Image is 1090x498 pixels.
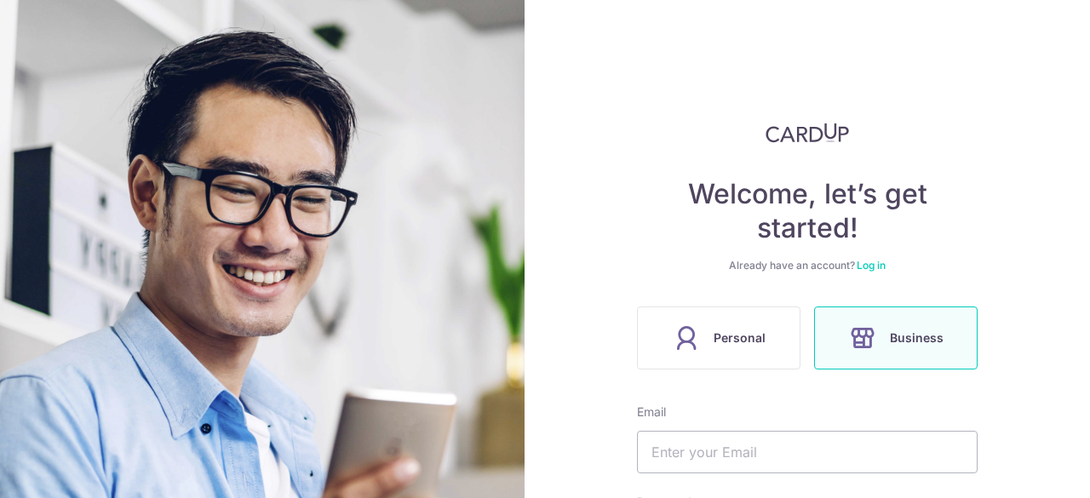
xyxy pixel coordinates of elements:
h4: Welcome, let’s get started! [637,177,978,245]
span: Personal [714,328,766,348]
a: Log in [857,259,886,272]
a: Business [807,306,984,369]
a: Personal [630,306,807,369]
div: Already have an account? [637,259,978,272]
img: CardUp Logo [766,123,849,143]
label: Email [637,404,666,421]
input: Enter your Email [637,431,978,473]
span: Business [890,328,944,348]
